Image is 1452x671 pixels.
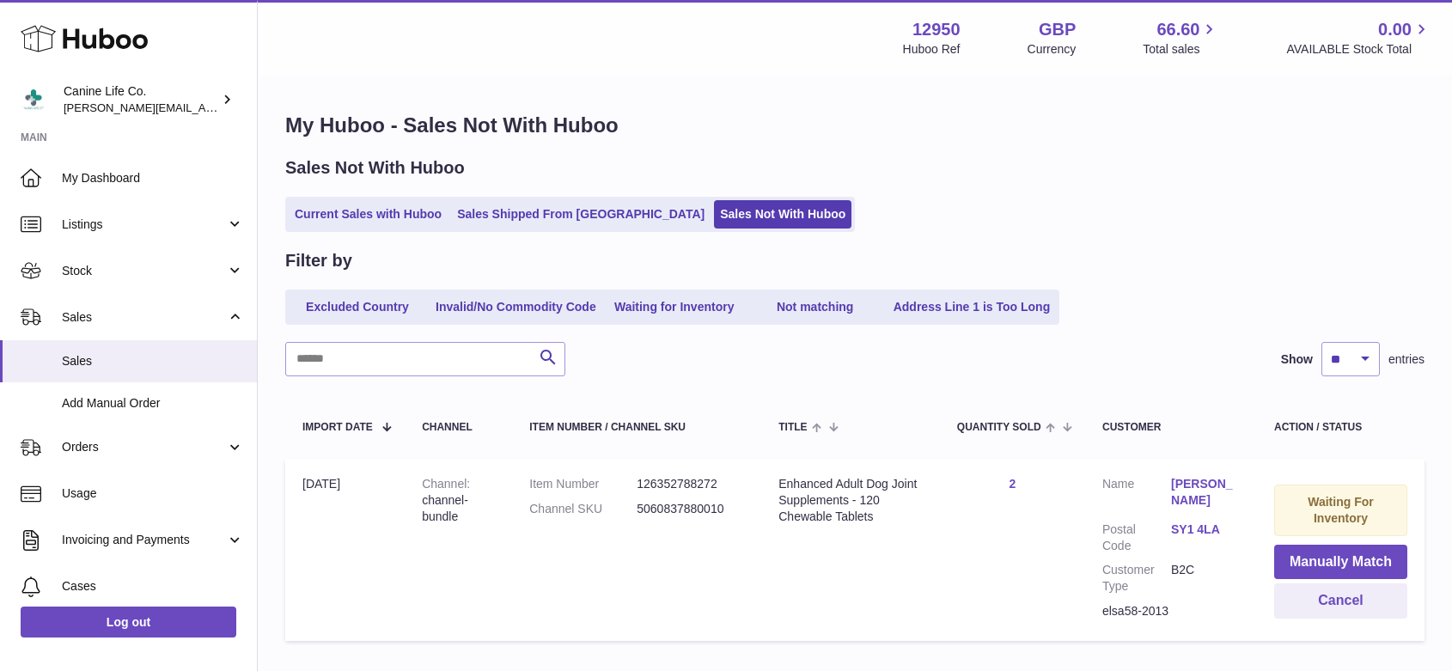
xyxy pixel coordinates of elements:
[1039,18,1076,41] strong: GBP
[289,293,426,321] a: Excluded Country
[285,112,1425,139] h1: My Huboo - Sales Not With Huboo
[1102,562,1171,595] dt: Customer Type
[62,170,244,186] span: My Dashboard
[1102,422,1240,433] div: Customer
[289,200,448,229] a: Current Sales with Huboo
[778,476,923,525] div: Enhanced Adult Dog Joint Supplements - 120 Chewable Tablets
[1171,562,1240,595] dd: B2C
[1171,522,1240,538] a: SY1 4LA
[62,217,226,233] span: Listings
[1171,476,1240,509] a: [PERSON_NAME]
[1102,603,1240,619] div: elsa58-2013
[529,501,637,517] dt: Channel SKU
[62,532,226,548] span: Invoicing and Payments
[1274,545,1407,580] button: Manually Match
[1143,41,1219,58] span: Total sales
[1286,18,1431,58] a: 0.00 AVAILABLE Stock Total
[62,395,244,412] span: Add Manual Order
[62,309,226,326] span: Sales
[62,578,244,595] span: Cases
[1388,351,1425,368] span: entries
[1156,18,1199,41] span: 66.60
[1274,422,1407,433] div: Action / Status
[422,477,470,491] strong: Channel
[778,422,807,433] span: Title
[637,501,744,517] dd: 5060837880010
[1286,41,1431,58] span: AVAILABLE Stock Total
[62,485,244,502] span: Usage
[64,101,345,114] span: [PERSON_NAME][EMAIL_ADDRESS][DOMAIN_NAME]
[451,200,711,229] a: Sales Shipped From [GEOGRAPHIC_DATA]
[62,263,226,279] span: Stock
[957,422,1041,433] span: Quantity Sold
[912,18,961,41] strong: 12950
[430,293,602,321] a: Invalid/No Commodity Code
[285,249,352,272] h2: Filter by
[1378,18,1412,41] span: 0.00
[302,422,373,433] span: Import date
[714,200,851,229] a: Sales Not With Huboo
[1143,18,1219,58] a: 66.60 Total sales
[62,439,226,455] span: Orders
[422,422,495,433] div: Channel
[1010,477,1016,491] a: 2
[888,293,1057,321] a: Address Line 1 is Too Long
[1308,495,1373,525] strong: Waiting For Inventory
[62,353,244,369] span: Sales
[285,459,405,641] td: [DATE]
[285,156,465,180] h2: Sales Not With Huboo
[21,87,46,113] img: kevin@clsgltd.co.uk
[64,83,218,116] div: Canine Life Co.
[1028,41,1077,58] div: Currency
[529,422,744,433] div: Item Number / Channel SKU
[422,476,495,525] div: channel-bundle
[903,41,961,58] div: Huboo Ref
[1102,522,1171,554] dt: Postal Code
[1281,351,1313,368] label: Show
[747,293,884,321] a: Not matching
[1102,476,1171,513] dt: Name
[637,476,744,492] dd: 126352788272
[21,607,236,637] a: Log out
[529,476,637,492] dt: Item Number
[1274,583,1407,619] button: Cancel
[606,293,743,321] a: Waiting for Inventory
